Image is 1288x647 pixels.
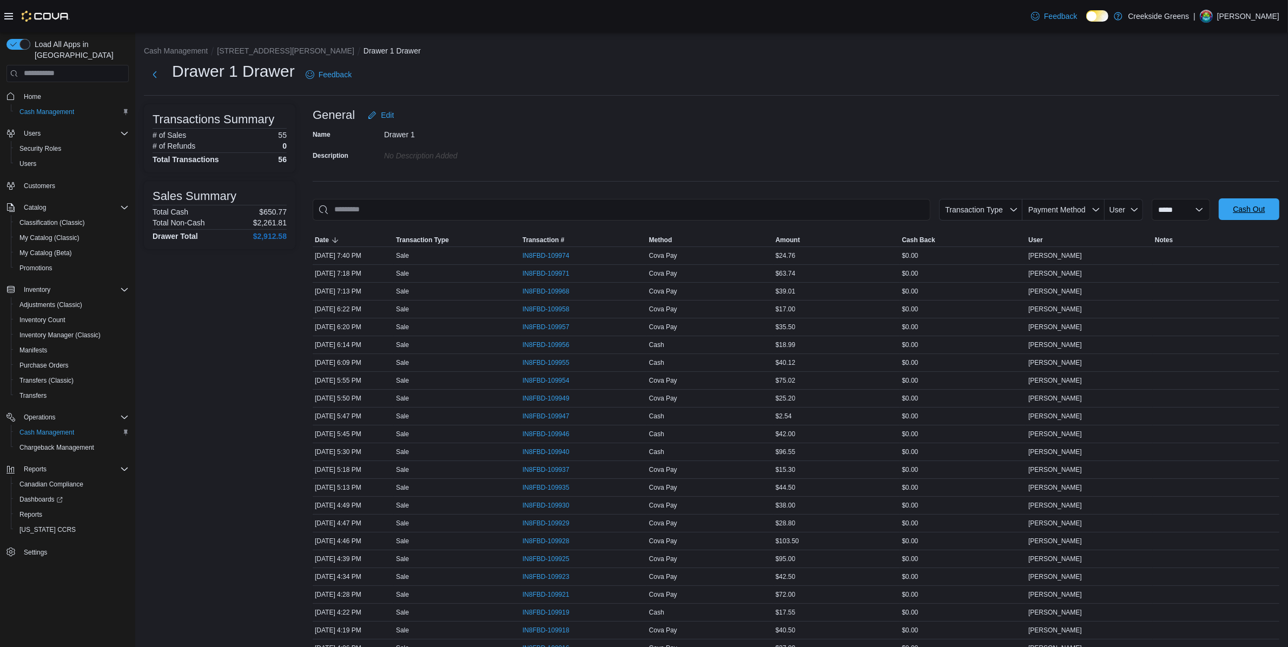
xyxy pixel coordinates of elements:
button: Date [313,234,394,246]
div: $0.00 [900,338,1026,351]
a: Users [15,157,41,170]
button: IN8FBD-109940 [523,445,580,458]
span: Transfers [19,391,47,400]
div: $0.00 [900,463,1026,476]
p: $650.77 [259,208,287,216]
span: [PERSON_NAME] [1028,448,1082,456]
span: Amount [776,236,800,244]
span: Chargeback Management [15,441,129,454]
span: Users [19,159,36,168]
div: No Description added [384,147,529,160]
p: Sale [396,412,409,421]
a: Home [19,90,45,103]
span: IN8FBD-109954 [523,376,570,385]
span: Operations [24,413,56,422]
span: IN8FBD-109957 [523,323,570,331]
span: Home [19,90,129,103]
a: Dashboards [11,492,133,507]
button: Security Roles [11,141,133,156]
span: IN8FBD-109949 [523,394,570,403]
span: Settings [24,548,47,557]
button: Cash Management [144,46,208,55]
span: Reports [24,465,47,473]
h3: Transactions Summary [153,113,274,126]
div: $0.00 [900,249,1026,262]
span: Security Roles [15,142,129,155]
a: Cash Management [15,426,78,439]
button: Transfers [11,388,133,403]
span: Cash Back [902,236,935,244]
span: [PERSON_NAME] [1028,305,1082,314]
button: IN8FBD-109935 [523,481,580,494]
span: My Catalog (Classic) [19,234,80,242]
span: Purchase Orders [15,359,129,372]
span: Cova Pay [649,323,677,331]
p: Sale [396,430,409,438]
button: IN8FBD-109928 [523,535,580,548]
label: Name [313,130,331,139]
button: Transaction # [520,234,647,246]
button: Operations [19,411,60,424]
div: [DATE] 7:40 PM [313,249,394,262]
a: Settings [19,546,51,559]
span: Inventory Manager (Classic) [15,329,129,342]
a: Chargeback Management [15,441,98,454]
span: Canadian Compliance [15,478,129,491]
span: Manifests [19,346,47,355]
p: 55 [278,131,287,139]
div: $0.00 [900,303,1026,316]
button: Users [19,127,45,140]
span: $42.00 [776,430,796,438]
button: Operations [2,410,133,425]
span: Dashboards [19,495,63,504]
a: Reports [15,508,47,521]
span: Reports [19,463,129,476]
button: [US_STATE] CCRS [11,522,133,537]
button: Notes [1153,234,1279,246]
button: Cash Back [900,234,1026,246]
span: Customers [24,182,55,190]
span: IN8FBD-109971 [523,269,570,278]
button: IN8FBD-109918 [523,624,580,637]
p: | [1193,10,1195,23]
input: This is a search bar. As you type, the results lower in the page will automatically filter. [313,199,930,221]
p: Sale [396,251,409,260]
span: Inventory Manager (Classic) [19,331,101,339]
button: Reports [19,463,51,476]
span: IN8FBD-109919 [523,608,570,617]
h4: $2,912.58 [253,232,287,241]
span: [PERSON_NAME] [1028,341,1082,349]
button: Method [647,234,774,246]
button: Manifests [11,343,133,358]
span: [PERSON_NAME] [1028,287,1082,296]
div: [DATE] 7:13 PM [313,285,394,298]
span: IN8FBD-109956 [523,341,570,349]
span: IN8FBD-109940 [523,448,570,456]
span: [US_STATE] CCRS [19,525,76,534]
span: $25.20 [776,394,796,403]
a: Classification (Classic) [15,216,89,229]
span: Transfers (Classic) [19,376,74,385]
span: [PERSON_NAME] [1028,394,1082,403]
button: Settings [2,544,133,559]
span: Load All Apps in [GEOGRAPHIC_DATA] [30,39,129,61]
span: Inventory [24,285,50,294]
span: Classification (Classic) [19,218,85,227]
span: IN8FBD-109928 [523,537,570,545]
span: $96.55 [776,448,796,456]
span: Cova Pay [649,305,677,314]
span: Adjustments (Classic) [15,298,129,311]
button: IN8FBD-109958 [523,303,580,316]
span: Users [19,127,129,140]
span: Home [24,92,41,101]
a: Feedback [1027,5,1081,27]
button: IN8FBD-109954 [523,374,580,387]
div: $0.00 [900,321,1026,333]
button: User [1105,199,1143,221]
p: Sale [396,305,409,314]
p: 0 [282,142,287,150]
span: Users [24,129,41,138]
nav: An example of EuiBreadcrumbs [144,45,1279,58]
div: [DATE] 5:50 PM [313,392,394,405]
